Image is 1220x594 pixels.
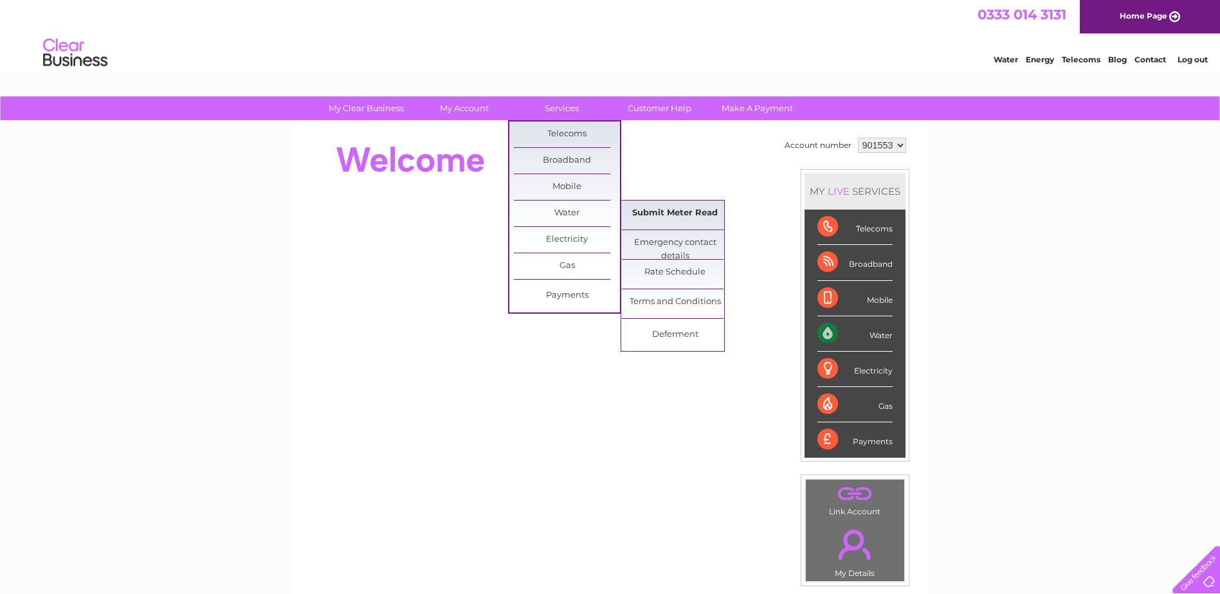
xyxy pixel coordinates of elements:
a: Electricity [514,227,620,253]
a: Energy [1026,55,1054,64]
a: Rate Schedule [622,260,728,285]
a: Submit Meter Read [622,201,728,226]
a: My Account [411,96,517,120]
a: Payments [514,283,620,309]
div: MY SERVICES [805,173,906,210]
a: Gas [514,253,620,279]
a: Terms and Conditions [622,289,728,315]
div: Electricity [817,352,893,387]
a: Customer Help [606,96,713,120]
a: Water [514,201,620,226]
a: Telecoms [1062,55,1100,64]
a: Emergency contact details [622,230,728,256]
a: Mobile [514,174,620,200]
td: Link Account [805,479,905,519]
a: Blog [1108,55,1127,64]
div: Broadband [817,245,893,280]
a: Deferment [622,322,728,348]
a: 0333 014 3131 [978,6,1066,22]
a: . [809,483,901,505]
a: Log out [1178,55,1208,64]
a: My Clear Business [313,96,419,120]
div: Gas [817,387,893,422]
div: Clear Business is a trading name of Verastar Limited (registered in [GEOGRAPHIC_DATA] No. 3667643... [307,7,915,62]
a: Water [994,55,1018,64]
img: logo.png [42,33,108,73]
div: LIVE [825,185,852,197]
td: My Details [805,519,905,582]
div: Mobile [817,281,893,316]
td: Account number [781,134,855,156]
a: . [809,522,901,567]
div: Water [817,316,893,352]
a: Telecoms [514,122,620,147]
a: Make A Payment [704,96,810,120]
div: Telecoms [817,210,893,245]
a: Broadband [514,148,620,174]
a: Services [509,96,615,120]
a: Contact [1134,55,1166,64]
div: Payments [817,422,893,457]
